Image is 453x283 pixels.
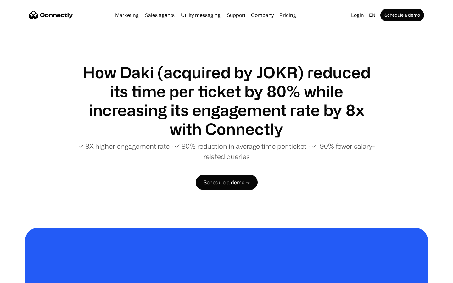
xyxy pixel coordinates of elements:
[277,13,299,18] a: Pricing
[349,11,366,19] a: Login
[224,13,248,18] a: Support
[13,272,38,281] ul: Language list
[196,175,258,190] a: Schedule a demo →
[75,63,377,138] h1: How Daki (acquired by JOKR) reduced its time per ticket by 80% while increasing its engagement ra...
[251,11,274,19] div: Company
[369,11,375,19] div: en
[29,10,73,20] a: home
[366,11,379,19] div: en
[380,9,424,21] a: Schedule a demo
[6,271,38,281] aside: Language selected: English
[178,13,223,18] a: Utility messaging
[143,13,177,18] a: Sales agents
[75,141,377,162] p: ✓ 8X higher engagement rate ∙ ✓ 80% reduction in average time per ticket ∙ ✓ 90% fewer salary-rel...
[113,13,141,18] a: Marketing
[249,11,276,19] div: Company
